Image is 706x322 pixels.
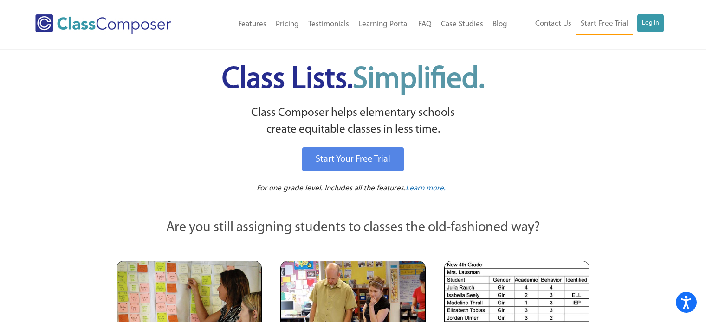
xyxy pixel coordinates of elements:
span: For one grade level. Includes all the features. [257,184,406,192]
span: Start Your Free Trial [316,155,390,164]
a: Testimonials [304,14,354,35]
a: Learn more. [406,183,446,195]
a: Features [233,14,271,35]
p: Are you still assigning students to classes the old-fashioned way? [117,218,590,238]
img: Class Composer [35,14,171,34]
a: Log In [637,14,664,32]
a: FAQ [414,14,436,35]
a: Start Free Trial [576,14,633,35]
a: Contact Us [531,14,576,34]
a: Blog [488,14,512,35]
nav: Header Menu [512,14,664,35]
span: Class Lists. [222,65,485,95]
p: Class Composer helps elementary schools create equitable classes in less time. [115,105,591,139]
a: Pricing [271,14,304,35]
nav: Header Menu [201,14,512,35]
a: Case Studies [436,14,488,35]
span: Simplified. [353,65,485,95]
a: Learning Portal [354,14,414,35]
span: Learn more. [406,184,446,192]
a: Start Your Free Trial [302,147,404,171]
